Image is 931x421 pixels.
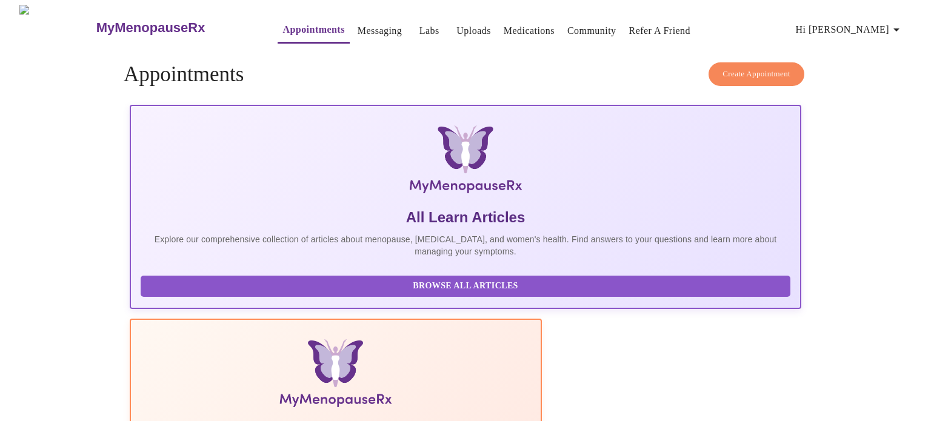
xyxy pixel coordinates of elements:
a: Browse All Articles [141,280,793,290]
img: MyMenopauseRx Logo [241,125,689,198]
a: Labs [419,22,439,39]
button: Browse All Articles [141,276,790,297]
a: Uploads [456,22,491,39]
button: Medications [499,19,559,43]
a: MyMenopauseRx [95,7,253,49]
a: Refer a Friend [629,22,691,39]
p: Explore our comprehensive collection of articles about menopause, [MEDICAL_DATA], and women's hea... [141,233,790,257]
img: Menopause Manual [202,339,469,412]
h5: All Learn Articles [141,208,790,227]
a: Medications [504,22,555,39]
button: Create Appointment [709,62,804,86]
button: Hi [PERSON_NAME] [791,18,909,42]
button: Messaging [353,19,407,43]
button: Labs [410,19,449,43]
a: Appointments [282,21,344,38]
a: Community [567,22,616,39]
img: MyMenopauseRx Logo [19,5,95,50]
button: Uploads [452,19,496,43]
span: Browse All Articles [153,279,778,294]
h4: Appointments [124,62,807,87]
span: Create Appointment [722,67,790,81]
span: Hi [PERSON_NAME] [796,21,904,38]
button: Community [562,19,621,43]
button: Refer a Friend [624,19,696,43]
button: Appointments [278,18,349,44]
a: Messaging [358,22,402,39]
h3: MyMenopauseRx [96,20,205,36]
